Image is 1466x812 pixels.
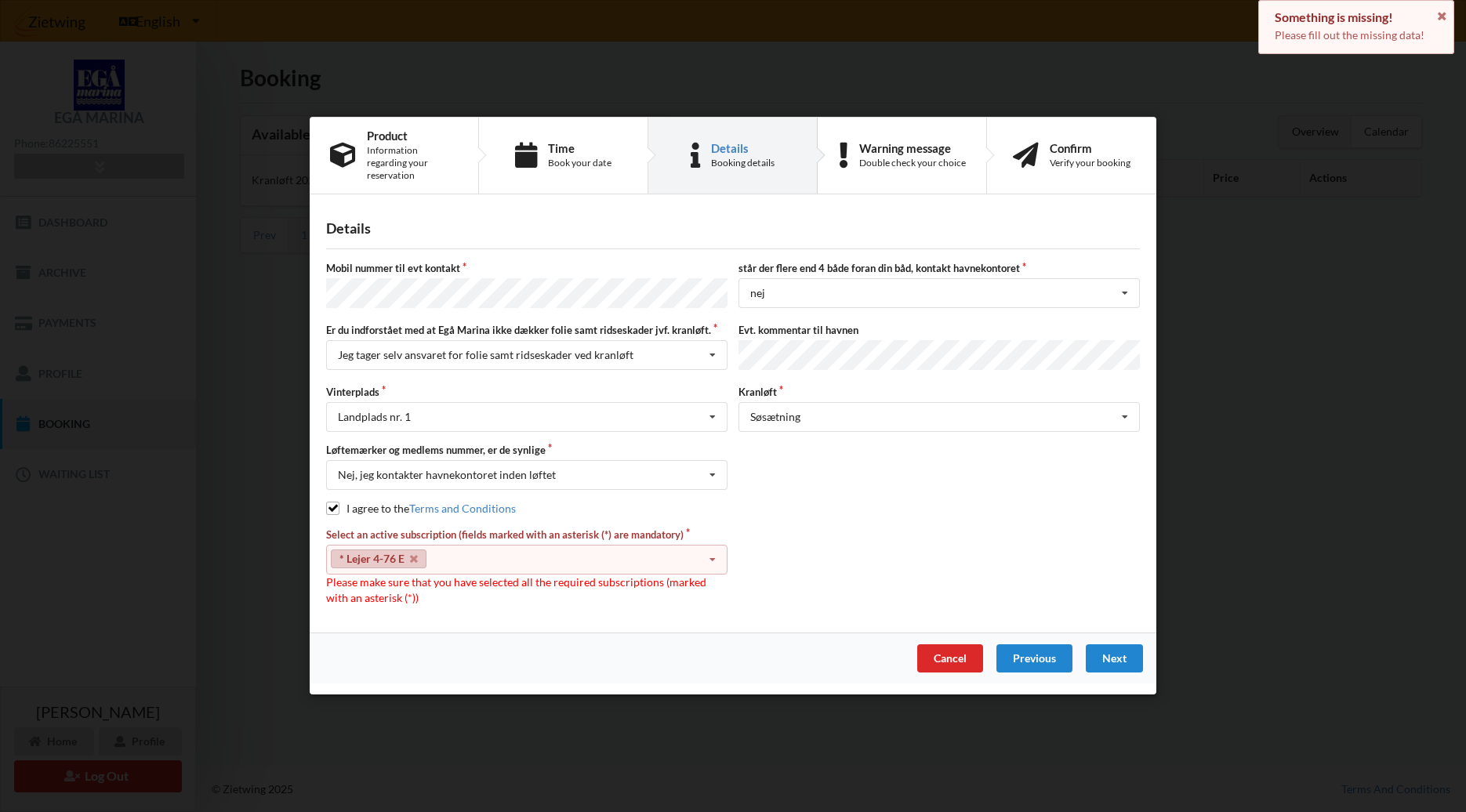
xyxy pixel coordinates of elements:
div: Time [548,142,611,154]
div: Previous [996,645,1072,673]
div: Information regarding your reservation [367,144,458,182]
div: Verify your booking [1050,157,1130,169]
div: Book your date [548,157,611,169]
div: Confirm [1050,142,1130,154]
div: Double check your choice [859,157,966,169]
label: Vinterplads [326,385,728,399]
div: Details [326,220,1140,238]
label: Evt. kommentar til havnen [738,323,1140,337]
div: Cancel [917,645,983,673]
span: Please make sure that you have selected all the required subscriptions (marked with an asterisk (*)) [326,575,706,604]
div: Details [711,142,775,154]
div: Jeg tager selv ansvaret for folie samt ridseskader ved kranløft [338,350,633,361]
a: * Lejer 4-76 E [331,550,426,569]
p: Please fill out the missing data! [1275,27,1438,43]
a: Terms and Conditions [409,502,516,516]
div: Søsætning [750,411,800,422]
label: Kranløft [738,385,1140,399]
div: Booking details [711,157,775,169]
label: Mobil nummer til evt kontakt [326,262,728,276]
label: Løftemærker og medlems nummer, er de synlige [326,443,728,457]
div: nej [750,288,765,299]
label: Er du indforstået med at Egå Marina ikke dækker folie samt ridseskader jvf. kranløft. [326,323,728,337]
label: Select an active subscription (fields marked with an asterisk (*) are mandatory) [326,527,728,542]
label: I agree to the [326,502,516,516]
div: Landplads nr. 1 [338,411,411,422]
div: Nej, jeg kontakter havnekontoret inden løftet [338,470,556,481]
label: står der flere end 4 både foran din båd, kontakt havnekontoret [738,262,1140,276]
div: Something is missing! [1275,9,1438,25]
div: Product [367,129,458,142]
div: Next [1086,645,1143,673]
div: Warning message [859,142,966,154]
